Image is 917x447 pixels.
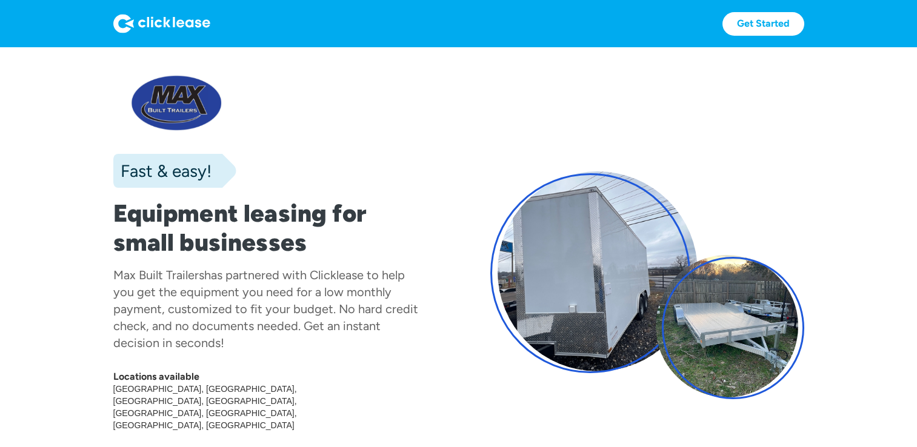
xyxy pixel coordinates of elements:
div: [GEOGRAPHIC_DATA], [GEOGRAPHIC_DATA] [113,383,299,395]
div: [GEOGRAPHIC_DATA], [GEOGRAPHIC_DATA] [113,419,296,431]
div: [GEOGRAPHIC_DATA], [GEOGRAPHIC_DATA] [113,407,299,419]
div: [GEOGRAPHIC_DATA], [GEOGRAPHIC_DATA] [113,395,299,407]
a: Get Started [722,12,804,36]
img: Logo [113,14,210,33]
div: has partnered with Clicklease to help you get the equipment you need for a low monthly payment, c... [113,268,418,350]
div: Max Built Trailers [113,268,204,282]
div: Fast & easy! [113,159,212,183]
h1: Equipment leasing for small businesses [113,199,427,257]
div: Locations available [113,371,427,383]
